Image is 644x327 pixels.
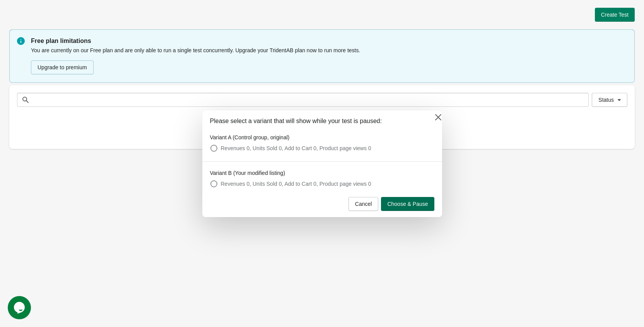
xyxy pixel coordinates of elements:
span: Choose & Pause [387,201,428,207]
span: Revenues 0, Units Sold 0, Add to Cart 0, Product page views 0 [221,144,371,152]
span: Revenues 0, Units Sold 0, Add to Cart 0, Product page views 0 [221,180,371,188]
iframe: chat widget [8,296,32,319]
span: Cancel [355,201,372,207]
button: Cancel [348,197,379,211]
legend: Variant B (Your modified listing) [210,169,285,177]
legend: Variant A (Control group, original) [210,134,290,141]
button: Choose & Pause [381,197,434,211]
